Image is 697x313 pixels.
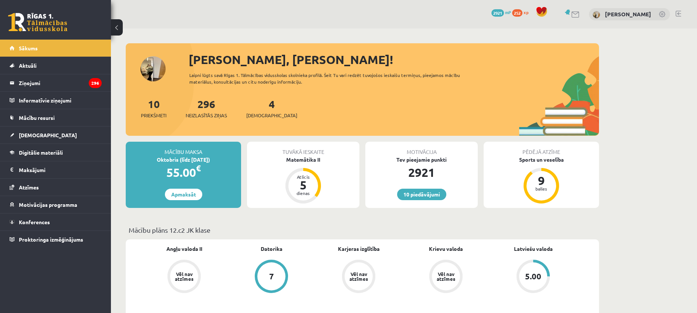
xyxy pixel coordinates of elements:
a: [PERSON_NAME] [605,10,651,18]
a: 252 xp [512,9,532,15]
div: Atlicis [292,175,314,179]
span: 252 [512,9,522,17]
a: Sports un veselība 9 balles [484,156,599,205]
legend: Ziņojumi [19,74,102,91]
a: Proktoringa izmēģinājums [10,231,102,248]
div: [PERSON_NAME], [PERSON_NAME]! [189,51,599,68]
div: Vēl nav atzīmes [436,272,456,281]
a: Apmaksāt [165,189,202,200]
a: Matemātika II Atlicis 5 dienas [247,156,359,205]
span: Digitālie materiāli [19,149,63,156]
span: Konferences [19,219,50,225]
a: Vēl nav atzīmes [402,260,490,295]
span: [DEMOGRAPHIC_DATA] [246,112,297,119]
a: Krievu valoda [429,245,463,253]
a: Ziņojumi296 [10,74,102,91]
div: 55.00 [126,164,241,181]
div: Pēdējā atzīme [484,142,599,156]
span: Aktuāli [19,62,37,69]
div: 9 [530,175,552,186]
a: Latviešu valoda [514,245,553,253]
div: 2921 [365,164,478,181]
a: Atzīmes [10,179,102,196]
span: Motivācijas programma [19,201,77,208]
div: 5.00 [525,272,541,280]
p: Mācību plāns 12.c2 JK klase [129,225,596,235]
span: € [196,163,201,174]
span: Priekšmeti [141,112,166,119]
span: mP [505,9,511,15]
a: 2921 mP [491,9,511,15]
a: 4[DEMOGRAPHIC_DATA] [246,97,297,119]
a: 10Priekšmeti [141,97,166,119]
a: Aktuāli [10,57,102,74]
div: Laipni lūgts savā Rīgas 1. Tālmācības vidusskolas skolnieka profilā. Šeit Tu vari redzēt tuvojošo... [189,72,473,85]
div: 5 [292,179,314,191]
a: Konferences [10,213,102,230]
div: Sports un veselība [484,156,599,164]
i: 296 [89,78,102,88]
span: [DEMOGRAPHIC_DATA] [19,132,77,138]
span: Proktoringa izmēģinājums [19,236,83,243]
div: 7 [269,272,274,280]
div: dienas [292,191,314,195]
div: Vēl nav atzīmes [174,272,194,281]
a: Informatīvie ziņojumi [10,92,102,109]
span: xp [524,9,528,15]
div: Mācību maksa [126,142,241,156]
a: 7 [228,260,315,295]
a: [DEMOGRAPHIC_DATA] [10,127,102,144]
a: Datorika [261,245,282,253]
a: 10 piedāvājumi [397,189,446,200]
a: Motivācijas programma [10,196,102,213]
a: Rīgas 1. Tālmācības vidusskola [8,13,67,31]
a: Karjeras izglītība [338,245,380,253]
div: Matemātika II [247,156,359,164]
div: Tev pieejamie punkti [365,156,478,164]
a: Vēl nav atzīmes [315,260,402,295]
span: Sākums [19,45,38,51]
a: Maksājumi [10,161,102,178]
a: Angļu valoda II [166,245,202,253]
div: Motivācija [365,142,478,156]
span: Atzīmes [19,184,39,191]
span: 2921 [491,9,504,17]
a: Sākums [10,40,102,57]
a: Vēl nav atzīmes [141,260,228,295]
img: Viktorija Zieneviča [593,11,600,18]
span: Neizlasītās ziņas [186,112,227,119]
span: Mācību resursi [19,114,55,121]
a: Mācību resursi [10,109,102,126]
legend: Maksājumi [19,161,102,178]
div: Vēl nav atzīmes [348,272,369,281]
legend: Informatīvie ziņojumi [19,92,102,109]
div: Oktobris (līdz [DATE]) [126,156,241,164]
div: Tuvākā ieskaite [247,142,359,156]
a: Digitālie materiāli [10,144,102,161]
a: 296Neizlasītās ziņas [186,97,227,119]
a: 5.00 [490,260,577,295]
div: balles [530,186,552,191]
